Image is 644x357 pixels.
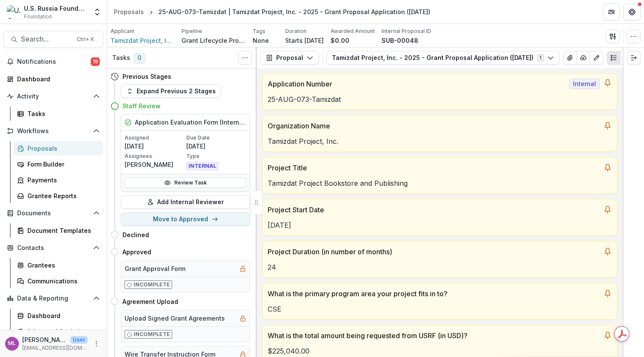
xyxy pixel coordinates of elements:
[14,173,103,187] a: Payments
[27,311,96,320] div: Dashboard
[186,142,246,151] p: [DATE]
[3,55,103,68] button: Notifications19
[114,7,144,16] div: Proposals
[27,109,96,118] div: Tasks
[603,3,620,21] button: Partners
[22,335,67,344] p: [PERSON_NAME]
[262,283,617,320] a: What is the primary program area your project fits in to?CSE
[268,136,612,146] p: Tamizdat Project, Inc.
[125,264,185,273] h5: Grant Approval Form
[17,93,89,100] span: Activity
[382,36,418,45] p: SUB-00048
[331,36,349,45] p: $0.00
[3,89,103,103] button: Open Activity
[186,134,246,142] p: Due Date
[260,51,319,65] button: Proposal
[563,51,577,65] button: View Attached Files
[125,142,185,151] p: [DATE]
[91,57,100,66] span: 19
[134,330,170,338] p: Incomplete
[121,84,221,98] button: Expand Previous 2 Stages
[121,212,250,226] button: Move to Approved
[268,247,600,257] p: Project Duration (in number of months)
[27,277,96,286] div: Communications
[14,309,103,323] a: Dashboard
[268,289,600,299] p: What is the primary program area your project fits in to?
[14,189,103,203] a: Grantee Reports
[14,274,103,288] a: Communications
[17,58,91,65] span: Notifications
[17,295,89,302] span: Data & Reporting
[3,292,103,305] button: Open Data & Reporting
[268,121,600,131] p: Organization Name
[186,162,218,170] span: INTERNAL
[135,118,246,127] h5: Application Evaluation Form (Internal)
[569,79,600,89] span: Internal
[122,230,149,239] h4: Declined
[3,124,103,138] button: Open Workflows
[14,223,103,238] a: Document Templates
[182,27,202,35] p: Pipeline
[17,210,89,217] span: Documents
[122,247,151,256] h4: Approved
[268,79,566,89] p: Application Number
[285,27,307,35] p: Duration
[268,178,612,188] p: Tamizdat Project Bookstore and Publishing
[253,36,269,45] p: None
[3,72,103,86] a: Dashboard
[27,226,96,235] div: Document Templates
[134,53,145,63] span: 0
[110,6,147,18] a: Proposals
[121,195,250,209] button: Add Internal Reviewer
[125,178,246,188] a: Review Task
[268,330,600,341] p: What is the total amount being requested from USRF (in USD)?
[112,54,130,62] h3: Tasks
[14,324,103,339] a: Advanced Analytics
[14,157,103,171] a: Form Builder
[3,241,103,255] button: Open Contacts
[238,51,252,65] button: Toggle View Cancelled Tasks
[122,72,171,81] h4: Previous Stages
[268,346,612,356] p: $225,040.00
[253,27,265,35] p: Tags
[24,4,88,13] div: U.S. Russia Foundation
[186,152,246,160] p: Type
[125,314,225,323] h5: Upload Signed Grant Agreements
[110,6,434,18] nav: breadcrumb
[8,341,16,346] div: Maria Lvova
[268,304,612,314] p: CSE
[22,344,88,352] p: [EMAIL_ADDRESS][DOMAIN_NAME]
[268,205,600,215] p: Project Start Date
[14,258,103,272] a: Grantees
[268,262,612,272] p: 24
[268,94,612,104] p: 25-AUG-073-Tamizdat
[623,3,641,21] button: Get Help
[590,51,603,65] button: Edit as form
[262,157,617,194] a: Project TitleTamizdat Project Bookstore and Publishing
[607,51,620,65] button: Plaintext view
[27,191,96,200] div: Grantee Reports
[14,107,103,121] a: Tasks
[3,31,103,48] button: Search...
[182,36,246,45] p: Grant Lifecycle Process
[262,241,617,278] a: Project Duration (in number of months)24
[70,336,88,344] p: User
[620,51,634,65] button: PDF view
[14,141,103,155] a: Proposals
[268,220,612,230] p: [DATE]
[91,339,101,349] button: More
[331,27,375,35] p: Awarded Amount
[91,3,103,21] button: Open entity switcher
[134,281,170,289] p: Incomplete
[326,51,560,65] button: Tamizdat Project, Inc. - 2025 - Grant Proposal Application ([DATE])1
[27,261,96,270] div: Grantees
[27,160,96,169] div: Form Builder
[27,176,96,184] div: Payments
[285,36,324,45] p: Starts [DATE]
[125,160,185,169] p: [PERSON_NAME]
[27,144,96,153] div: Proposals
[262,73,617,110] a: Application NumberInternal25-AUG-073-Tamizdat
[110,36,175,45] a: Tamizdat Project, Inc.
[17,74,96,83] div: Dashboard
